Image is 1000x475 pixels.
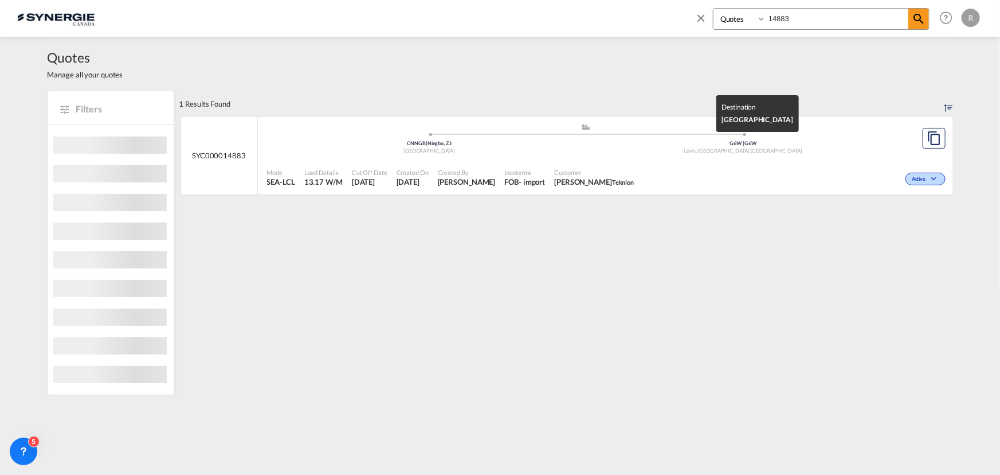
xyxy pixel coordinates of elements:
[76,103,162,115] span: Filters
[48,69,123,80] span: Manage all your quotes
[304,168,343,177] span: Load Details
[426,140,428,146] span: |
[944,91,953,116] div: Sort by: Created On
[730,140,745,146] span: G6W
[504,177,545,187] div: FOB import
[962,9,980,27] div: R
[927,131,941,145] md-icon: assets/icons/custom/copyQuote.svg
[751,147,802,154] span: [GEOGRAPHIC_DATA]
[908,9,929,29] span: icon-magnify
[554,168,634,177] span: Customer
[743,140,744,146] span: |
[17,5,95,31] img: 1f56c880d42311ef80fc7dca854c8e59.png
[684,147,751,154] span: Lévis, [GEOGRAPHIC_DATA]
[766,9,908,29] input: Enter Quotation Number
[695,8,713,36] span: icon-close
[397,168,429,177] span: Created On
[267,177,295,187] span: SEA-LCL
[504,168,545,177] span: Incoterms
[905,173,945,185] div: Change Status Here
[267,168,295,177] span: Mode
[722,115,793,124] span: [GEOGRAPHIC_DATA]
[48,48,123,67] span: Quotes
[181,117,953,195] div: SYC000014883 assets/icons/custom/ship-fill.svgassets/icons/custom/roll-o-plane.svgOriginNingbo, Z...
[403,147,455,154] span: [GEOGRAPHIC_DATA]
[438,168,496,177] span: Created By
[352,168,387,177] span: Cut Off Date
[722,101,793,114] div: Destination
[407,140,452,146] span: CNNGB Ningbo, ZJ
[929,176,943,182] md-icon: icon-chevron-down
[438,177,496,187] span: Rosa Ho
[923,128,946,149] button: Copy Quote
[750,147,751,154] span: ,
[936,8,956,28] span: Help
[612,178,634,186] span: Teknion
[695,11,707,24] md-icon: icon-close
[352,177,387,187] span: 18 Sep 2025
[504,177,519,187] div: FOB
[912,12,926,26] md-icon: icon-magnify
[192,150,246,161] span: SYC000014883
[744,140,756,146] span: G6W
[519,177,545,187] div: - import
[397,177,429,187] span: 18 Sep 2025
[912,176,928,184] span: Active
[304,177,343,186] span: 13.17 W/M
[936,8,962,29] div: Help
[579,124,593,130] md-icon: assets/icons/custom/ship-fill.svg
[554,177,634,187] span: Charles-Olivier Thibault Teknion
[179,91,231,116] div: 1 Results Found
